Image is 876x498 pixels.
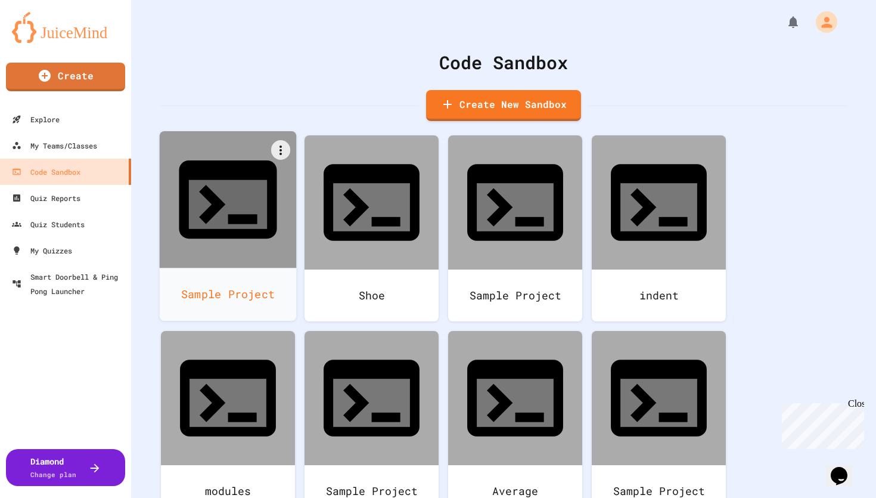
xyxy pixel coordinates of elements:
[160,131,297,321] a: Sample Project
[30,470,76,479] span: Change plan
[12,138,97,153] div: My Teams/Classes
[448,270,582,321] div: Sample Project
[777,398,864,449] iframe: chat widget
[305,270,439,321] div: Shoe
[160,268,297,321] div: Sample Project
[12,191,80,205] div: Quiz Reports
[6,449,125,486] button: DiamondChange plan
[12,112,60,126] div: Explore
[12,165,80,179] div: Code Sandbox
[426,90,581,121] a: Create New Sandbox
[161,49,846,76] div: Code Sandbox
[592,135,726,321] a: indent
[12,270,126,298] div: Smart Doorbell & Ping Pong Launcher
[448,135,582,321] a: Sample Project
[30,455,76,480] div: Diamond
[305,135,439,321] a: Shoe
[592,270,726,321] div: indent
[12,12,119,43] img: logo-orange.svg
[803,8,840,36] div: My Account
[826,450,864,486] iframe: chat widget
[12,243,72,258] div: My Quizzes
[5,5,82,76] div: Chat with us now!Close
[12,217,85,231] div: Quiz Students
[6,63,125,91] a: Create
[764,12,803,32] div: My Notifications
